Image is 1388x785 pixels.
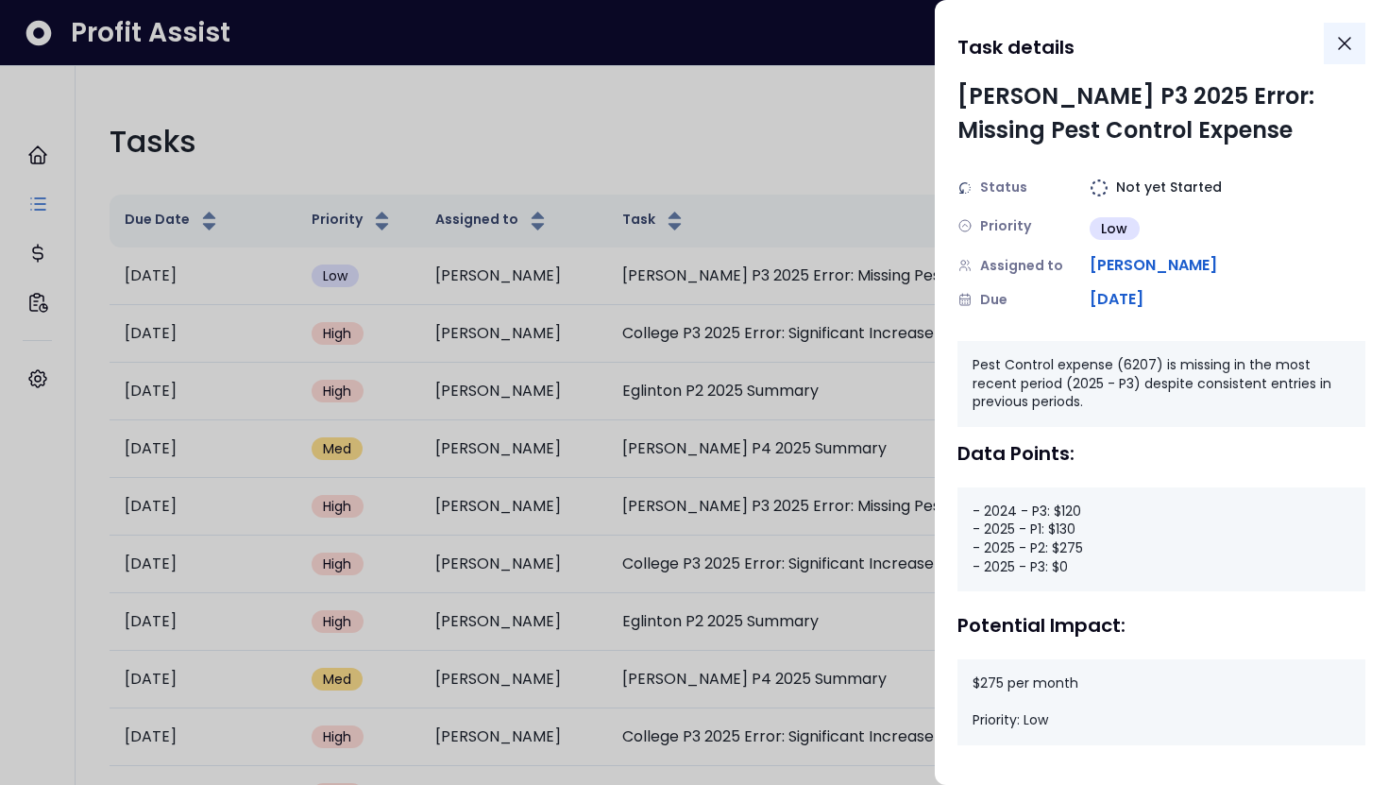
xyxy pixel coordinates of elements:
[980,256,1063,276] span: Assigned to
[1101,219,1128,238] span: Low
[1116,178,1222,197] span: Not yet Started
[957,659,1365,745] div: $275 per month Priority: Low
[957,180,973,196] img: Status
[1090,254,1217,277] span: [PERSON_NAME]
[957,614,1365,637] div: Potential Impact:
[957,79,1365,147] div: [PERSON_NAME] P3 2025 Error: Missing Pest Control Expense
[957,30,1075,64] h1: Task details
[957,442,1365,465] div: Data Points:
[980,178,1027,197] span: Status
[957,487,1365,591] div: - 2024 - P3: $120 - 2025 - P1: $130 - 2025 - P2: $275 - 2025 - P3: $0
[980,290,1007,310] span: Due
[1324,23,1365,64] button: Close
[980,216,1031,236] span: Priority
[957,341,1365,427] div: Pest Control expense (6207) is missing in the most recent period (2025 - P3) despite consistent e...
[1090,179,1109,197] img: Not yet Started
[1090,288,1143,311] span: [DATE]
